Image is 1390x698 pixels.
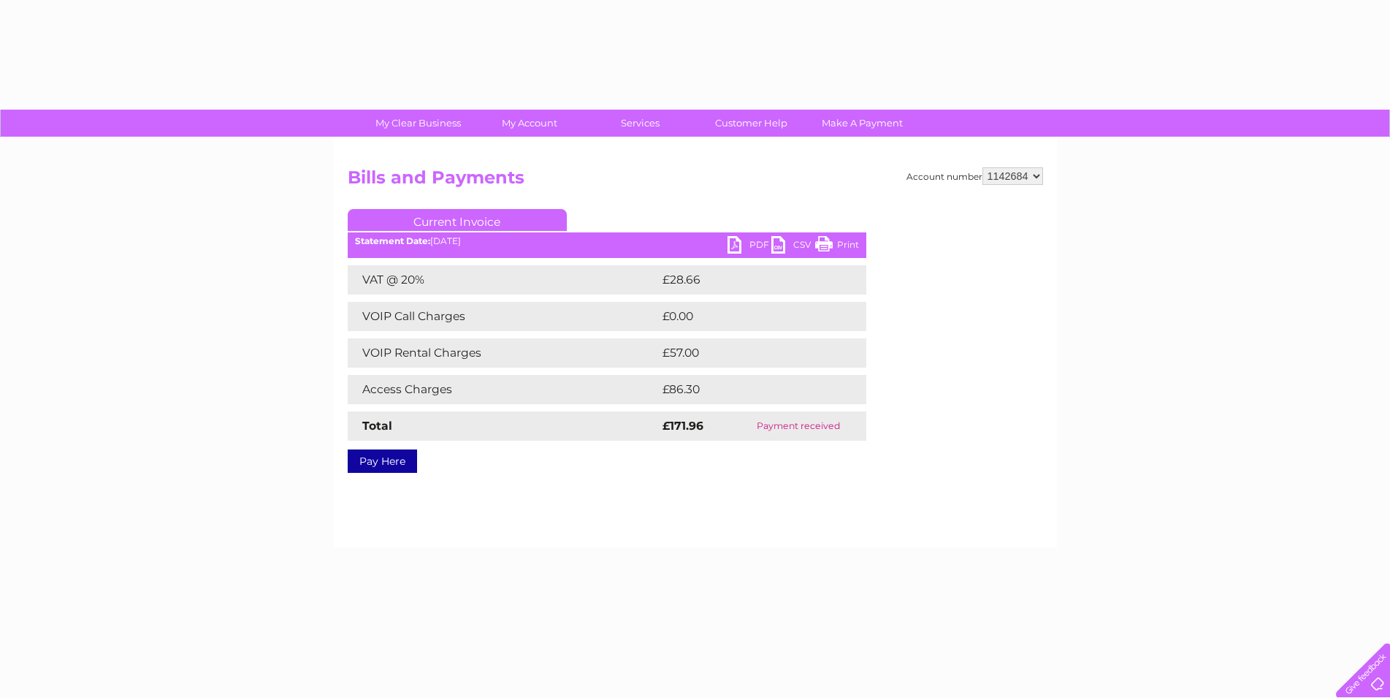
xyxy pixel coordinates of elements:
[728,236,771,257] a: PDF
[355,235,430,246] b: Statement Date:
[659,265,838,295] td: £28.66
[771,236,815,257] a: CSV
[348,167,1043,195] h2: Bills and Payments
[469,110,589,137] a: My Account
[691,110,812,137] a: Customer Help
[348,209,567,231] a: Current Invoice
[659,338,836,368] td: £57.00
[348,302,659,331] td: VOIP Call Charges
[348,236,866,246] div: [DATE]
[730,411,866,441] td: Payment received
[348,265,659,295] td: VAT @ 20%
[348,449,417,473] a: Pay Here
[815,236,859,257] a: Print
[358,110,478,137] a: My Clear Business
[802,110,923,137] a: Make A Payment
[659,302,833,331] td: £0.00
[906,167,1043,185] div: Account number
[662,419,703,433] strong: £171.96
[348,338,659,368] td: VOIP Rental Charges
[348,375,659,404] td: Access Charges
[659,375,837,404] td: £86.30
[580,110,700,137] a: Services
[362,419,392,433] strong: Total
